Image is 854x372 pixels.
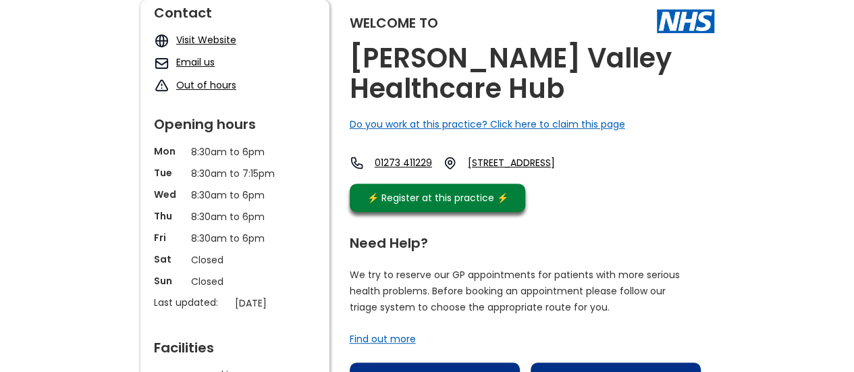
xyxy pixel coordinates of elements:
a: Find out more [350,332,416,346]
img: mail icon [154,55,169,71]
img: practice location icon [443,156,457,170]
img: The NHS logo [657,9,714,32]
a: 01273 411229 [375,156,432,170]
div: Need Help? [350,230,701,250]
a: Email us [176,55,215,69]
img: telephone icon [350,156,364,170]
p: 8:30am to 7:15pm [191,166,279,181]
a: Visit Website [176,33,236,47]
p: 8:30am to 6pm [191,188,279,203]
p: 8:30am to 6pm [191,144,279,159]
p: 8:30am to 6pm [191,209,279,224]
p: Sat [154,253,184,266]
img: exclamation icon [154,78,169,94]
p: Mon [154,144,184,158]
a: Do you work at this practice? Click here to claim this page [350,117,625,131]
p: We try to reserve our GP appointments for patients with more serious health problems. Before book... [350,267,680,315]
p: Sun [154,274,184,288]
h2: [PERSON_NAME] Valley Healthcare Hub [350,43,714,104]
p: Last updated: [154,296,228,309]
p: Thu [154,209,184,223]
a: [STREET_ADDRESS] [468,156,583,170]
div: ⚡️ Register at this practice ⚡️ [361,190,516,205]
p: Closed [191,274,279,289]
p: 8:30am to 6pm [191,231,279,246]
img: globe icon [154,33,169,49]
div: Opening hours [154,111,316,131]
p: Fri [154,231,184,244]
p: [DATE] [235,296,323,311]
p: Tue [154,166,184,180]
p: Closed [191,253,279,267]
a: Out of hours [176,78,236,92]
a: ⚡️ Register at this practice ⚡️ [350,184,525,212]
div: Welcome to [350,16,438,30]
div: Facilities [154,334,316,354]
p: Wed [154,188,184,201]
